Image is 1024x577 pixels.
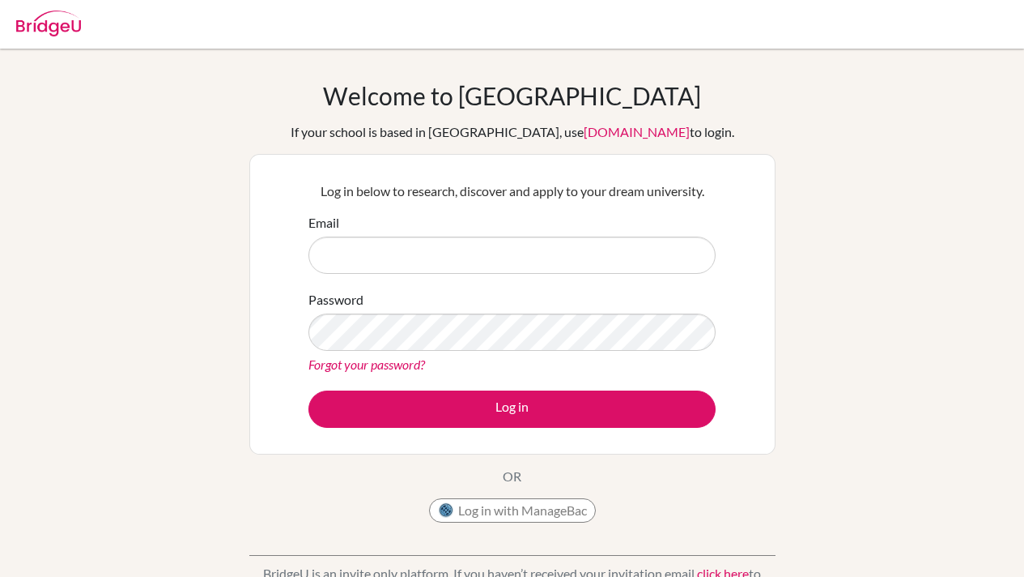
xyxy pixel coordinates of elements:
div: If your school is based in [GEOGRAPHIC_DATA], use to login. [291,122,734,142]
button: Log in with ManageBac [429,498,596,523]
p: Log in below to research, discover and apply to your dream university. [308,182,716,201]
a: Forgot your password? [308,357,425,372]
img: Bridge-U [16,11,81,36]
button: Log in [308,391,716,428]
label: Email [308,213,339,233]
label: Password [308,290,363,310]
p: OR [503,467,521,486]
h1: Welcome to [GEOGRAPHIC_DATA] [323,81,701,110]
a: [DOMAIN_NAME] [584,124,690,139]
